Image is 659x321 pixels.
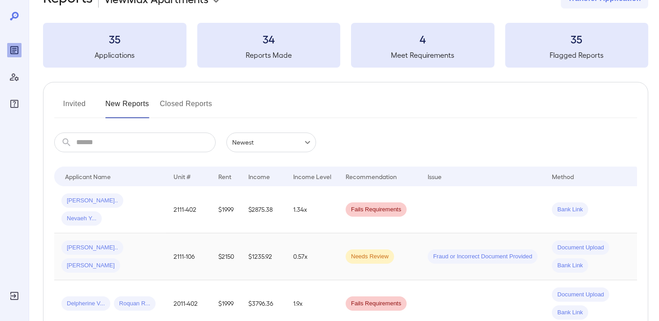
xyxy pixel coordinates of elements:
h3: 35 [505,32,649,46]
h5: Meet Requirements [351,50,494,60]
div: Recommendation [346,171,397,182]
button: Invited [54,97,95,118]
h5: Flagged Reports [505,50,649,60]
div: Manage Users [7,70,22,84]
td: 1.34x [286,186,338,233]
span: Nevaeh Y... [61,214,102,223]
span: Document Upload [552,244,609,252]
div: Income [248,171,270,182]
button: New Reports [105,97,149,118]
h3: 35 [43,32,186,46]
span: Bank Link [552,308,588,317]
h3: 34 [197,32,341,46]
span: Document Upload [552,291,609,299]
div: FAQ [7,97,22,111]
div: Unit # [173,171,191,182]
td: $2875.38 [241,186,286,233]
h3: 4 [351,32,494,46]
div: Applicant Name [65,171,111,182]
span: Fails Requirements [346,300,407,308]
span: [PERSON_NAME].. [61,244,123,252]
td: $2150 [211,233,241,280]
h5: Reports Made [197,50,341,60]
summary: 35Applications34Reports Made4Meet Requirements35Flagged Reports [43,23,648,68]
span: Delpherine V... [61,300,110,308]
td: 2111-402 [166,186,211,233]
div: Income Level [293,171,331,182]
div: Newest [226,133,316,152]
div: Rent [218,171,233,182]
td: $1999 [211,186,241,233]
td: 2111-106 [166,233,211,280]
div: Reports [7,43,22,57]
span: Bank Link [552,205,588,214]
td: $1235.92 [241,233,286,280]
span: Needs Review [346,253,394,261]
span: [PERSON_NAME].. [61,197,123,205]
td: 0.57x [286,233,338,280]
span: Fails Requirements [346,205,407,214]
div: Log Out [7,289,22,303]
button: Closed Reports [160,97,212,118]
span: Fraud or Incorrect Document Provided [428,253,538,261]
div: Method [552,171,574,182]
h5: Applications [43,50,186,60]
span: Roquan R... [114,300,156,308]
div: Issue [428,171,442,182]
span: Bank Link [552,261,588,270]
span: [PERSON_NAME] [61,261,120,270]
